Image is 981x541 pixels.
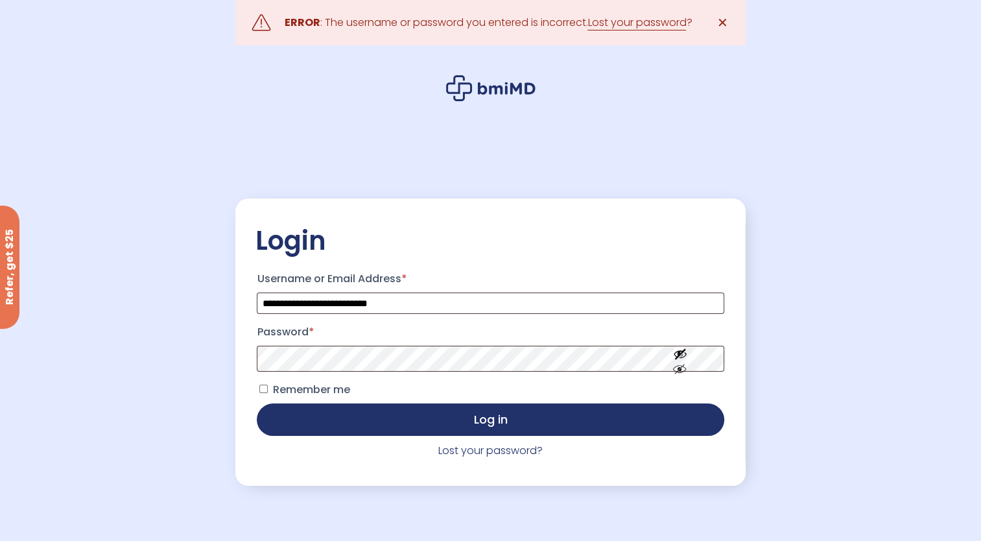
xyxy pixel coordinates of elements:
a: ✕ [710,10,736,36]
h2: Login [255,224,726,257]
button: Log in [257,403,724,436]
span: Remember me [272,382,349,397]
strong: ERROR [284,15,320,30]
div: : The username or password you entered is incorrect. ? [284,14,692,32]
a: Lost your password [587,15,686,30]
button: Show password [644,337,716,381]
input: Remember me [259,385,268,393]
label: Password [257,322,724,343]
label: Username or Email Address [257,269,724,289]
span: ✕ [717,14,728,32]
a: Lost your password? [438,443,543,458]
